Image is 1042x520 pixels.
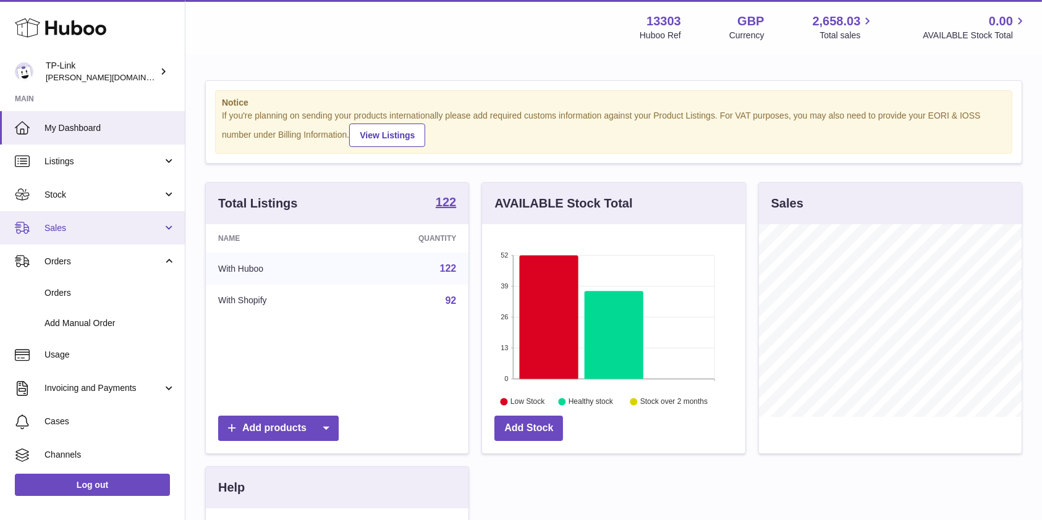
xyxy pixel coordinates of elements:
h3: Total Listings [218,195,298,212]
span: Cases [44,416,176,427]
th: Name [206,224,347,253]
strong: Notice [222,97,1006,109]
text: Stock over 2 months [640,397,708,406]
span: Total sales [820,30,875,41]
h3: AVAILABLE Stock Total [494,195,632,212]
a: 0.00 AVAILABLE Stock Total [923,13,1027,41]
span: Sales [44,222,163,234]
span: My Dashboard [44,122,176,134]
span: Channels [44,449,176,461]
a: 2,658.03 Total sales [813,13,875,41]
span: Orders [44,287,176,299]
span: 2,658.03 [813,13,861,30]
span: Orders [44,256,163,267]
a: View Listings [349,124,425,147]
a: 92 [446,295,457,306]
span: [PERSON_NAME][DOMAIN_NAME][EMAIL_ADDRESS][DOMAIN_NAME] [46,72,312,82]
div: TP-Link [46,60,157,83]
span: Listings [44,156,163,167]
span: 0.00 [989,13,1013,30]
a: 122 [436,196,456,211]
strong: 122 [436,196,456,208]
text: 13 [501,344,509,351]
text: Low Stock [510,397,545,406]
h3: Sales [771,195,803,212]
a: 122 [440,263,457,274]
h3: Help [218,479,245,496]
div: If you're planning on sending your products internationally please add required customs informati... [222,110,1006,147]
span: Add Manual Order [44,317,176,329]
div: Huboo Ref [640,30,681,41]
span: AVAILABLE Stock Total [923,30,1027,41]
a: Log out [15,474,170,496]
a: Add products [218,416,339,441]
strong: GBP [737,13,764,30]
span: Stock [44,189,163,201]
text: 26 [501,313,509,321]
span: Invoicing and Payments [44,382,163,394]
strong: 13303 [646,13,681,30]
text: Healthy stock [569,397,614,406]
span: Usage [44,349,176,361]
text: 39 [501,282,509,290]
div: Currency [729,30,765,41]
a: Add Stock [494,416,563,441]
text: 52 [501,251,509,259]
text: 0 [505,375,509,382]
img: susie.li@tp-link.com [15,62,33,81]
th: Quantity [347,224,468,253]
td: With Shopify [206,285,347,317]
td: With Huboo [206,253,347,285]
